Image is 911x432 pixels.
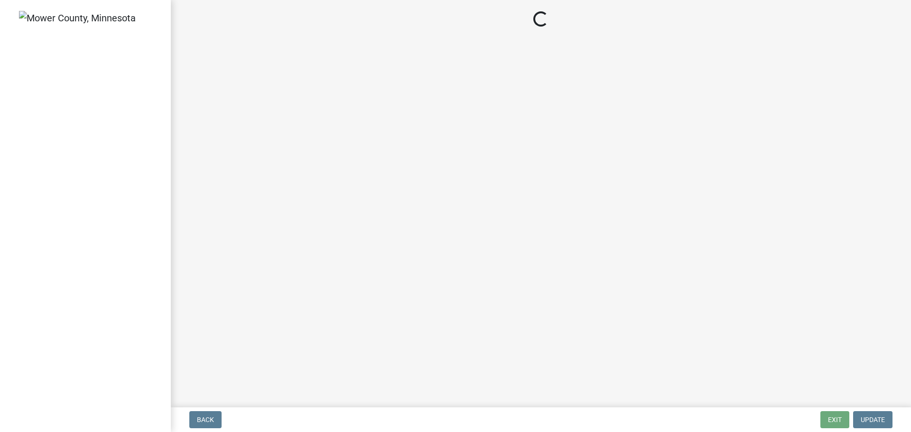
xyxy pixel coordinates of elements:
[19,11,136,25] img: Mower County, Minnesota
[853,411,892,428] button: Update
[197,416,214,423] span: Back
[820,411,849,428] button: Exit
[861,416,885,423] span: Update
[189,411,222,428] button: Back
